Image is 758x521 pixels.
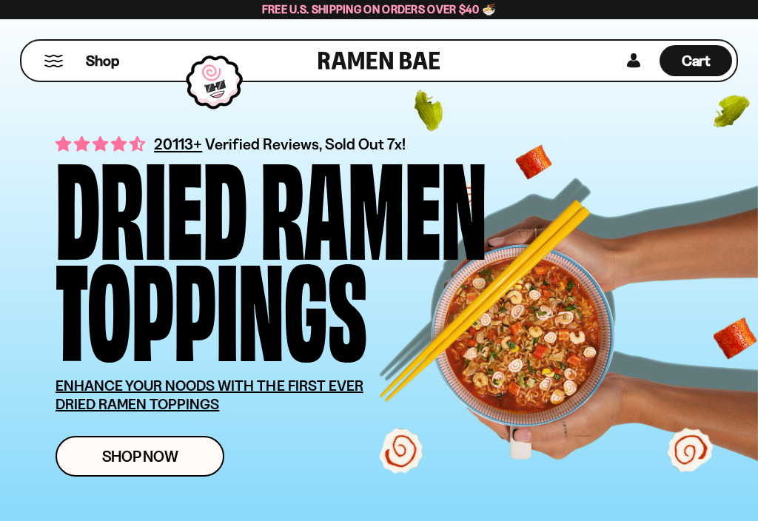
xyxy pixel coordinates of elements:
div: Dried [56,152,247,253]
div: Toppings [56,253,367,354]
span: Shop Now [102,448,178,464]
a: Shop Now [56,436,224,477]
a: Cart [660,41,732,81]
span: Free U.S. Shipping on Orders over $40 🍜 [262,2,497,16]
div: Ramen [261,152,487,253]
u: ENHANCE YOUR NOODS WITH THE FIRST EVER DRIED RAMEN TOPPINGS [56,377,363,413]
a: Shop [86,45,119,76]
span: Cart [682,52,711,70]
span: Shop [86,51,119,71]
button: Mobile Menu Trigger [44,55,64,67]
